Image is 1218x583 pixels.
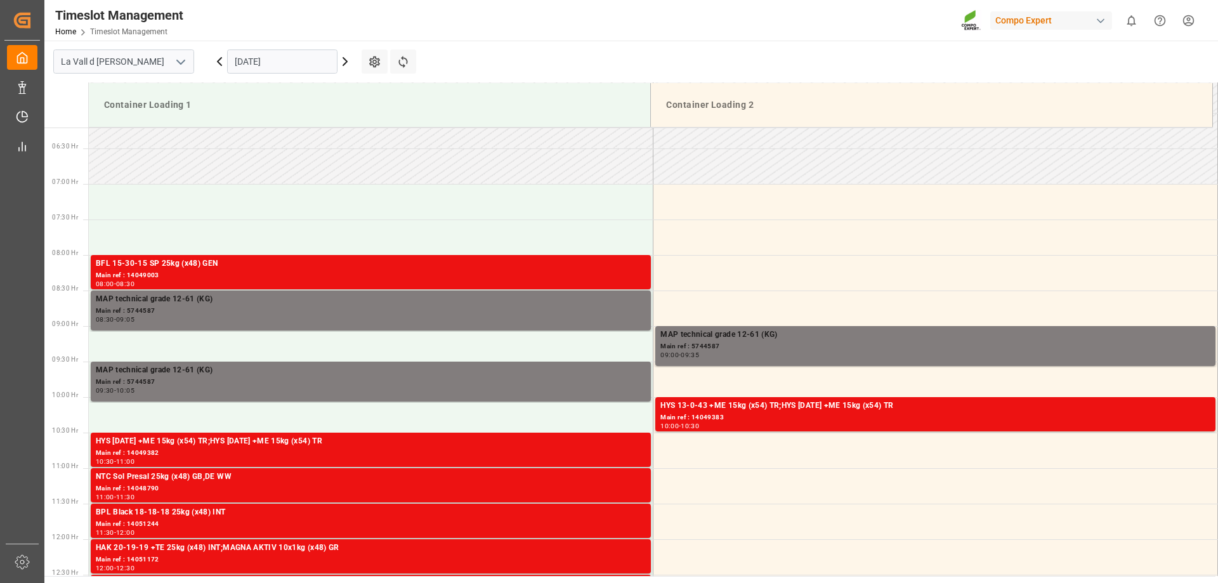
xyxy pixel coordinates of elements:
div: - [114,494,116,500]
div: Main ref : 14049382 [96,448,646,459]
span: 11:30 Hr [52,498,78,505]
span: 08:00 Hr [52,249,78,256]
span: 12:30 Hr [52,569,78,576]
div: BPL Black 18-18-18 25kg (x48) INT [96,506,646,519]
div: 10:30 [681,423,699,429]
div: - [679,352,681,358]
span: 06:30 Hr [52,143,78,150]
button: show 0 new notifications [1117,6,1146,35]
div: Container Loading 1 [99,93,640,117]
div: 11:30 [96,530,114,535]
div: HAK 20-19-19 +TE 25kg (x48) INT;MAGNA AKTIV 10x1kg (x48) GR [96,542,646,554]
div: MAP technical grade 12-61 (KG) [96,364,646,377]
input: Type to search/select [53,49,194,74]
div: 09:30 [96,388,114,393]
span: 09:30 Hr [52,356,78,363]
div: Main ref : 5744587 [96,306,646,317]
div: 08:30 [96,317,114,322]
span: 09:00 Hr [52,320,78,327]
div: 12:30 [116,565,134,571]
div: 08:30 [116,281,134,287]
div: Main ref : 14051172 [96,554,646,565]
div: NTC Sol Presal 25kg (x48) GB,DE WW [96,471,646,483]
div: Main ref : 5744587 [96,377,646,388]
span: 07:30 Hr [52,214,78,221]
div: 11:00 [96,494,114,500]
div: Main ref : 5744587 [660,341,1210,352]
div: 08:00 [96,281,114,287]
button: Help Center [1146,6,1174,35]
div: Timeslot Management [55,6,183,25]
button: Compo Expert [990,8,1117,32]
div: Main ref : 14051244 [96,519,646,530]
span: 10:00 Hr [52,391,78,398]
span: 07:00 Hr [52,178,78,185]
div: - [114,459,116,464]
div: Compo Expert [990,11,1112,30]
img: Screenshot%202023-09-29%20at%2010.02.21.png_1712312052.png [961,10,981,32]
div: 12:00 [96,565,114,571]
a: Home [55,27,76,36]
div: 10:30 [96,459,114,464]
div: - [114,565,116,571]
div: 09:35 [681,352,699,358]
div: - [114,388,116,393]
div: - [679,423,681,429]
div: Main ref : 14049003 [96,270,646,281]
div: 09:05 [116,317,134,322]
span: 08:30 Hr [52,285,78,292]
div: 10:05 [116,388,134,393]
div: 11:30 [116,494,134,500]
span: 10:30 Hr [52,427,78,434]
div: - [114,530,116,535]
div: Container Loading 2 [661,93,1202,117]
div: MAP technical grade 12-61 (KG) [96,293,646,306]
div: 09:00 [660,352,679,358]
div: Main ref : 14049383 [660,412,1210,423]
div: HYS 13-0-43 +ME 15kg (x54) TR;HYS [DATE] +ME 15kg (x54) TR [660,400,1210,412]
div: BFL 15-30-15 SP 25kg (x48) GEN [96,258,646,270]
button: open menu [171,52,190,72]
span: 11:00 Hr [52,462,78,469]
div: 10:00 [660,423,679,429]
div: Main ref : 14048790 [96,483,646,494]
span: 12:00 Hr [52,534,78,540]
div: - [114,281,116,287]
div: - [114,317,116,322]
div: 12:00 [116,530,134,535]
div: 11:00 [116,459,134,464]
input: DD.MM.YYYY [227,49,337,74]
div: HYS [DATE] +ME 15kg (x54) TR;HYS [DATE] +ME 15kg (x54) TR [96,435,646,448]
div: MAP technical grade 12-61 (KG) [660,329,1210,341]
